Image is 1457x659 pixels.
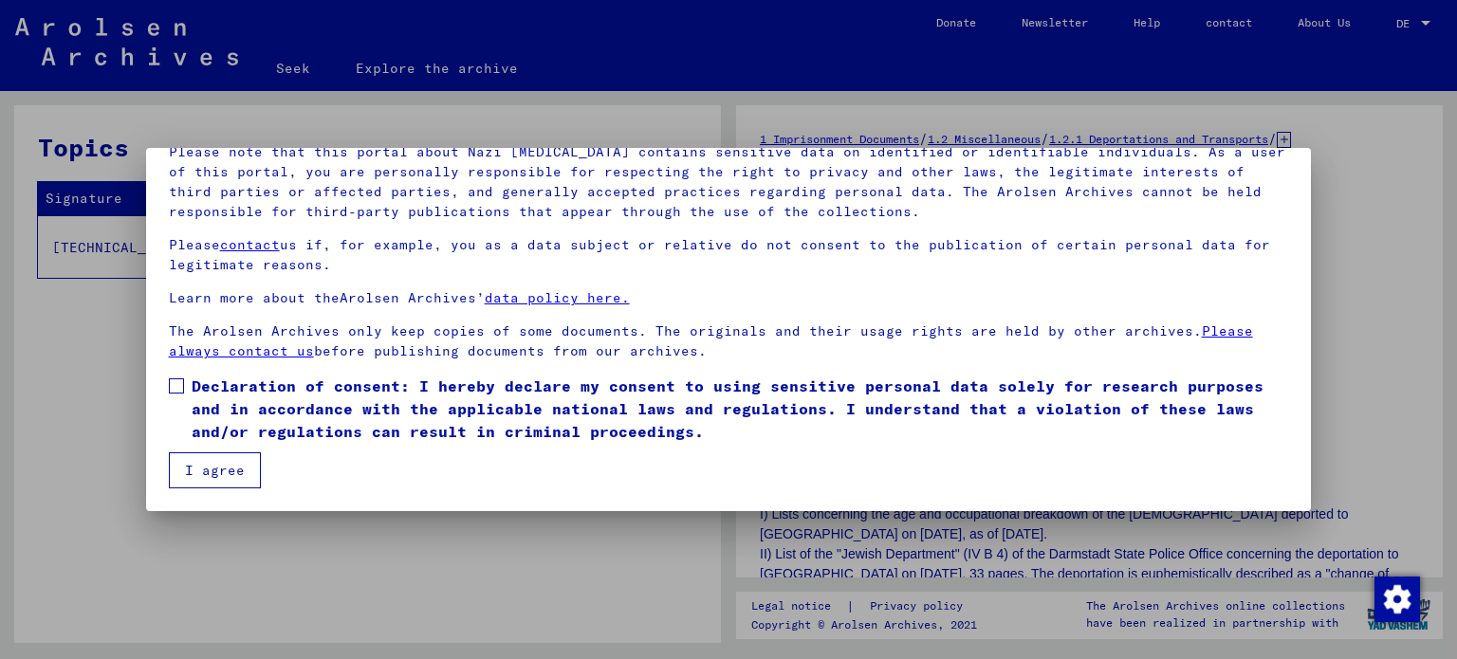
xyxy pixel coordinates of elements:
[340,289,485,306] font: Arolsen Archives’
[169,236,1270,273] font: us if, for example, you as a data subject or relative do not consent to the publication of certai...
[220,236,280,253] a: contact
[185,462,245,479] font: I agree
[169,322,1202,339] font: The Arolsen Archives only keep copies of some documents. The originals and their usage rights are...
[1374,577,1420,622] img: Change consent
[485,289,630,306] a: data policy here.
[169,289,340,306] font: Learn more about the
[192,376,1263,441] font: Declaration of consent: I hereby declare my consent to using sensitive personal data solely for r...
[169,452,261,488] button: I agree
[314,342,707,359] font: before publishing documents from our archives.
[169,236,220,253] font: Please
